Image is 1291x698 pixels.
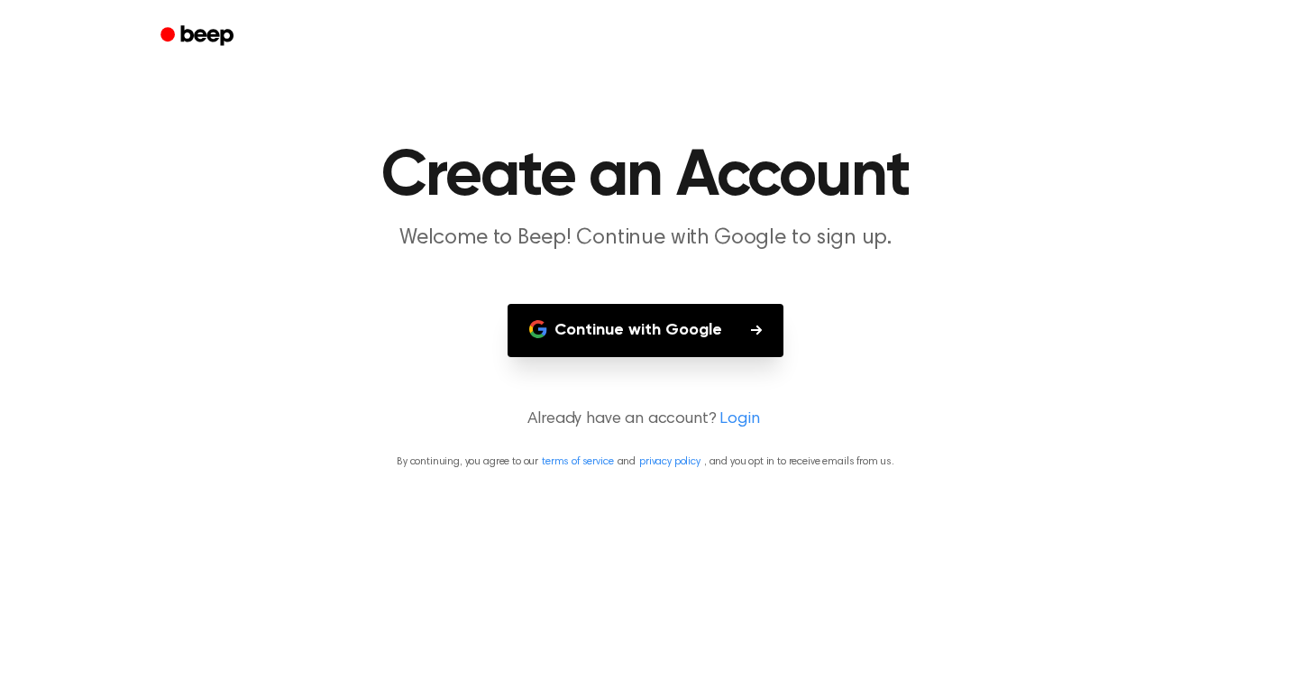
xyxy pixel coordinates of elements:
[148,19,250,54] a: Beep
[22,408,1269,432] p: Already have an account?
[22,454,1269,470] p: By continuing, you agree to our and , and you opt in to receive emails from us.
[719,408,759,432] a: Login
[299,224,992,253] p: Welcome to Beep! Continue with Google to sign up.
[508,304,783,357] button: Continue with Google
[184,144,1107,209] h1: Create an Account
[542,456,613,467] a: terms of service
[639,456,700,467] a: privacy policy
